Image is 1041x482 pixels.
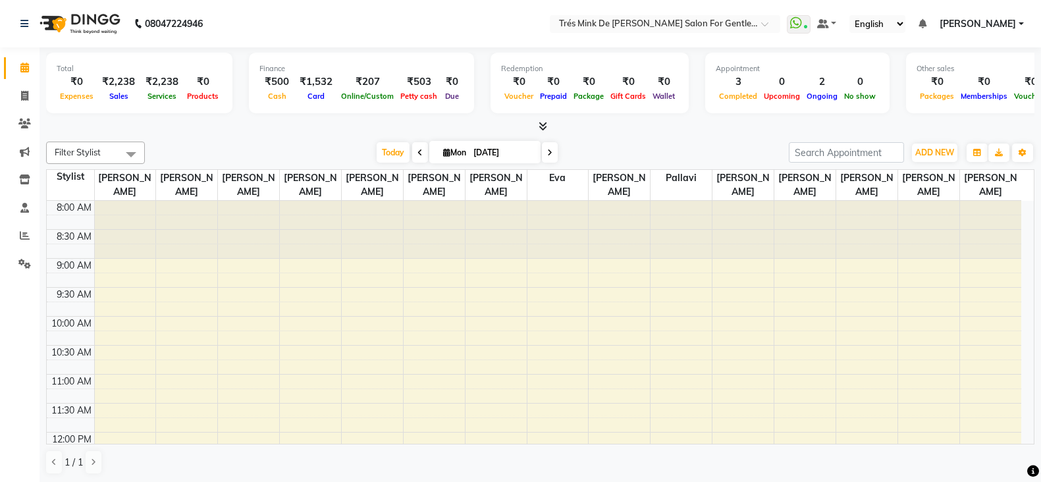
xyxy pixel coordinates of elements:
[259,74,294,90] div: ₹500
[537,92,570,101] span: Prepaid
[57,74,97,90] div: ₹0
[761,74,803,90] div: 0
[803,92,841,101] span: Ongoing
[304,92,328,101] span: Card
[836,170,897,200] span: [PERSON_NAME]
[898,170,959,200] span: [PERSON_NAME]
[140,74,184,90] div: ₹2,238
[912,144,957,162] button: ADD NEW
[47,170,94,184] div: Stylist
[145,5,203,42] b: 08047224946
[917,74,957,90] div: ₹0
[789,142,904,163] input: Search Appointment
[570,92,607,101] span: Package
[915,147,954,157] span: ADD NEW
[570,74,607,90] div: ₹0
[54,230,94,244] div: 8:30 AM
[651,170,712,186] span: Pallavi
[294,74,338,90] div: ₹1,532
[265,92,290,101] span: Cash
[57,63,222,74] div: Total
[54,259,94,273] div: 9:00 AM
[397,74,440,90] div: ₹503
[716,63,879,74] div: Appointment
[957,74,1011,90] div: ₹0
[57,92,97,101] span: Expenses
[259,63,464,74] div: Finance
[218,170,279,200] span: [PERSON_NAME]
[97,74,140,90] div: ₹2,238
[184,92,222,101] span: Products
[342,170,403,200] span: [PERSON_NAME]
[957,92,1011,101] span: Memberships
[95,170,156,200] span: [PERSON_NAME]
[338,74,397,90] div: ₹207
[280,170,341,200] span: [PERSON_NAME]
[184,74,222,90] div: ₹0
[34,5,124,42] img: logo
[49,375,94,388] div: 11:00 AM
[501,92,537,101] span: Voucher
[54,288,94,302] div: 9:30 AM
[917,92,957,101] span: Packages
[338,92,397,101] span: Online/Custom
[774,170,836,200] span: [PERSON_NAME]
[54,201,94,215] div: 8:00 AM
[397,92,440,101] span: Petty cash
[156,170,217,200] span: [PERSON_NAME]
[537,74,570,90] div: ₹0
[589,170,650,200] span: [PERSON_NAME]
[65,456,83,469] span: 1 / 1
[607,74,649,90] div: ₹0
[49,404,94,417] div: 11:30 AM
[649,92,678,101] span: Wallet
[377,142,410,163] span: Today
[49,317,94,331] div: 10:00 AM
[466,170,527,200] span: [PERSON_NAME]
[712,170,774,200] span: [PERSON_NAME]
[469,143,535,163] input: 2025-09-01
[501,63,678,74] div: Redemption
[716,74,761,90] div: 3
[960,170,1021,200] span: [PERSON_NAME]
[716,92,761,101] span: Completed
[527,170,589,186] span: Eva
[106,92,132,101] span: Sales
[49,433,94,446] div: 12:00 PM
[761,92,803,101] span: Upcoming
[144,92,180,101] span: Services
[607,92,649,101] span: Gift Cards
[841,74,879,90] div: 0
[440,74,464,90] div: ₹0
[841,92,879,101] span: No show
[440,147,469,157] span: Mon
[49,346,94,360] div: 10:30 AM
[940,17,1016,31] span: [PERSON_NAME]
[442,92,462,101] span: Due
[649,74,678,90] div: ₹0
[803,74,841,90] div: 2
[55,147,101,157] span: Filter Stylist
[404,170,465,200] span: [PERSON_NAME]
[501,74,537,90] div: ₹0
